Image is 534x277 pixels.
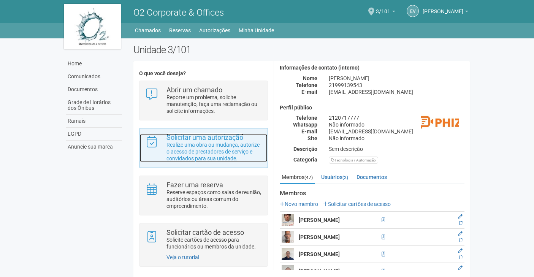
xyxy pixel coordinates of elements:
[303,75,317,81] strong: Nome
[296,82,317,88] strong: Telefone
[282,248,294,260] img: user.png
[166,228,244,236] strong: Solicitar cartão de acesso
[166,181,223,189] strong: Fazer uma reserva
[323,114,470,121] div: 2120717777
[423,1,463,14] span: Eduany Vidal
[459,237,463,243] a: Excluir membro
[64,4,121,49] img: logo.jpg
[342,175,348,180] small: (2)
[66,70,122,83] a: Comunicados
[66,141,122,153] a: Anuncie sua marca
[280,201,318,207] a: Novo membro
[166,86,222,94] strong: Abrir um chamado
[166,189,262,209] p: Reserve espaços como salas de reunião, auditórios ou áreas comum do empreendimento.
[169,25,191,36] a: Reservas
[299,251,340,257] strong: [PERSON_NAME]
[145,229,262,250] a: Solicitar cartão de acesso Solicite cartões de acesso para funcionários ou membros da unidade.
[280,105,464,111] h4: Perfil público
[304,175,313,180] small: (47)
[166,236,262,250] p: Solicite cartões de acesso para funcionários ou membros da unidade.
[293,157,317,163] strong: Categoria
[301,128,317,135] strong: E-mail
[459,220,463,226] a: Excluir membro
[280,65,464,71] h4: Informações de contato (interno)
[299,217,340,223] strong: [PERSON_NAME]
[282,214,294,226] img: user.png
[323,82,470,89] div: 21999139543
[139,71,268,76] h4: O que você deseja?
[323,201,391,207] a: Solicitar cartões de acesso
[329,157,378,164] div: Tecnologia / Automação
[145,134,262,162] a: Solicitar uma autorização Realize uma obra ou mudança, autorize o acesso de prestadores de serviç...
[66,128,122,141] a: LGPD
[301,89,317,95] strong: E-mail
[293,146,317,152] strong: Descrição
[280,171,315,184] a: Membros(47)
[299,234,340,240] strong: [PERSON_NAME]
[376,9,395,16] a: 3/101
[458,248,463,253] a: Editar membro
[66,83,122,96] a: Documentos
[323,128,470,135] div: [EMAIL_ADDRESS][DOMAIN_NAME]
[459,255,463,260] a: Excluir membro
[239,25,274,36] a: Minha Unidade
[133,44,471,55] h2: Unidade 3/101
[296,115,317,121] strong: Telefone
[323,75,470,82] div: [PERSON_NAME]
[407,5,419,17] a: EV
[421,105,459,143] img: business.png
[166,141,262,162] p: Realize uma obra ou mudança, autorize o acesso de prestadores de serviço e convidados para sua un...
[376,1,390,14] span: 3/101
[166,94,262,114] p: Reporte um problema, solicite manutenção, faça uma reclamação ou solicite informações.
[145,87,262,114] a: Abrir um chamado Reporte um problema, solicite manutenção, faça uma reclamação ou solicite inform...
[133,7,224,18] span: O2 Corporate & Offices
[66,96,122,115] a: Grade de Horários dos Ônibus
[280,190,464,197] strong: Membros
[458,214,463,219] a: Editar membro
[293,122,317,128] strong: Whatsapp
[458,265,463,271] a: Editar membro
[66,57,122,70] a: Home
[423,9,468,16] a: [PERSON_NAME]
[282,231,294,243] img: user.png
[323,146,470,152] div: Sem descrição
[323,121,470,128] div: Não informado
[307,135,317,141] strong: Site
[135,25,161,36] a: Chamados
[199,25,230,36] a: Autorizações
[166,254,199,260] a: Veja o tutorial
[355,171,389,183] a: Documentos
[66,115,122,128] a: Ramais
[299,268,340,274] strong: [PERSON_NAME]
[166,133,243,141] strong: Solicitar uma autorização
[319,171,350,183] a: Usuários(2)
[323,135,470,142] div: Não informado
[145,182,262,209] a: Fazer uma reserva Reserve espaços como salas de reunião, auditórios ou áreas comum do empreendime...
[323,89,470,95] div: [EMAIL_ADDRESS][DOMAIN_NAME]
[458,231,463,236] a: Editar membro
